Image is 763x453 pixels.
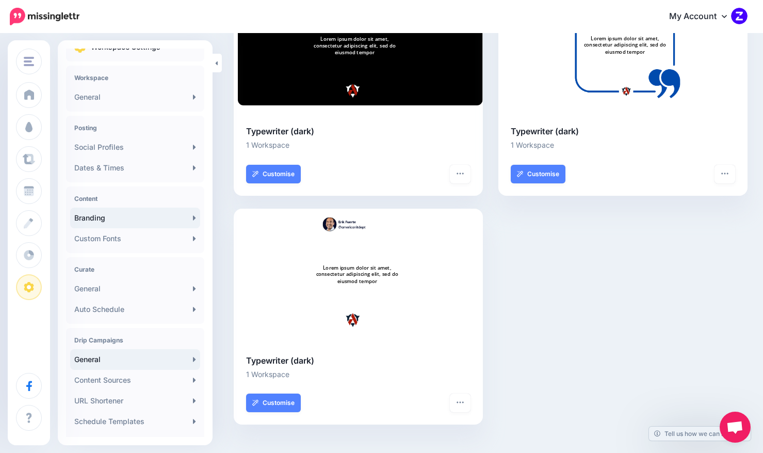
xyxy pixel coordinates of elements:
[511,126,579,136] b: Typewriter (dark)
[74,265,196,273] h4: Curate
[70,278,200,299] a: General
[70,158,200,178] a: Dates & Times
[246,394,301,412] a: Customise
[74,336,196,344] h4: Drip Campaigns
[511,165,565,183] a: Customise
[70,349,200,370] a: General
[74,195,196,202] h4: Content
[70,228,200,249] a: Custom Fonts
[659,4,748,29] a: My Account
[649,427,751,441] a: Tell us how we can improve
[246,139,470,151] li: 1 Workspace
[10,8,79,25] img: Missinglettr
[70,390,200,411] a: URL Shortener
[311,35,398,56] div: Lorem ipsum dolor sit amet, consectetur adipiscing elit, sed do eiusmod tempor
[74,74,196,82] h4: Workspace
[70,411,200,432] a: Schedule Templates
[720,412,751,443] div: Open chat
[70,87,200,107] a: General
[70,137,200,158] a: Social Profiles
[70,208,200,228] a: Branding
[314,264,400,285] div: Lorem ipsum dolor sit amet, consectetur adipiscing elit, sed do eiusmod tempor
[74,124,196,132] h4: Posting
[511,139,735,151] li: 1 Workspace
[70,432,200,452] a: Content Templates
[246,126,314,136] b: Typewriter (dark)
[70,370,200,390] a: Content Sources
[246,368,470,380] li: 1 Workspace
[24,57,34,66] img: menu.png
[246,355,314,366] b: Typewriter (dark)
[246,165,301,183] a: Customise
[581,35,668,55] div: Lorem ipsum dolor sit amet, consectetur adipiscing elit, sed do eiusmod tempor
[70,299,200,320] a: Auto Schedule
